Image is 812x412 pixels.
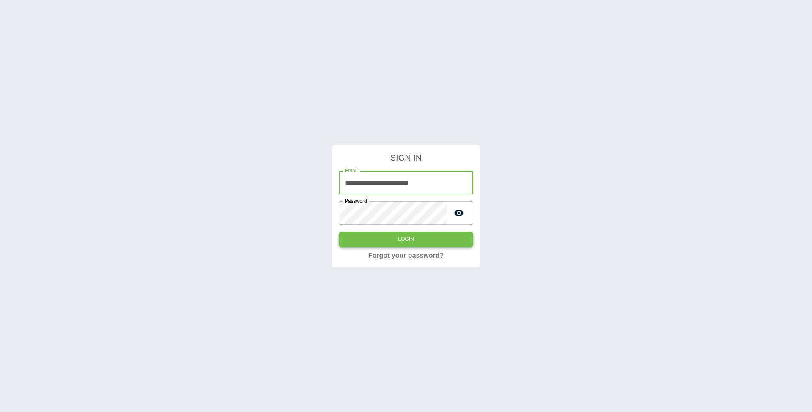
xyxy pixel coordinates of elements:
h4: SIGN IN [339,151,473,164]
label: Password [345,197,367,205]
button: Login [339,232,473,247]
a: Forgot your password? [368,251,444,261]
button: toggle password visibility [450,205,467,221]
label: Email [345,167,357,174]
